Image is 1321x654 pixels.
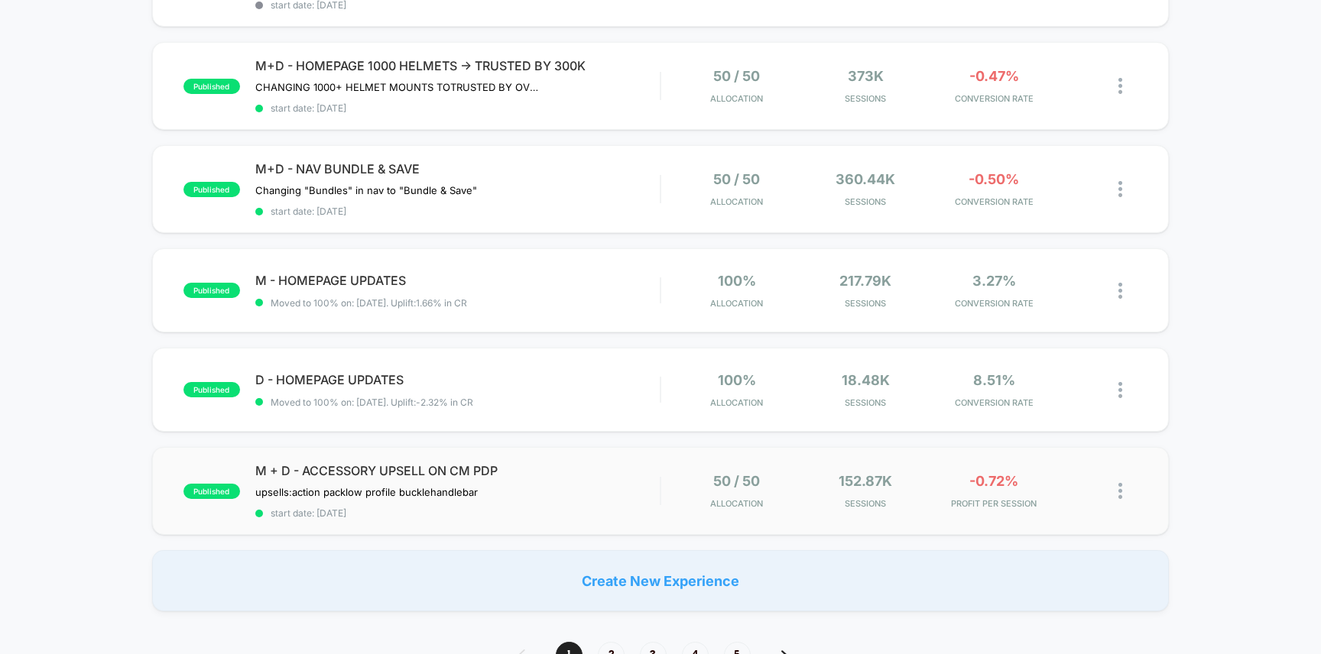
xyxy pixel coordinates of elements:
[839,473,892,489] span: 152.87k
[933,498,1054,509] span: PROFIT PER SESSION
[710,397,763,408] span: Allocation
[805,397,926,408] span: Sessions
[713,171,760,187] span: 50 / 50
[152,550,1170,611] div: Create New Experience
[713,68,760,84] span: 50 / 50
[255,102,660,114] span: start date: [DATE]
[972,273,1016,289] span: 3.27%
[255,486,478,498] span: upsells:action packlow profile bucklehandlebar
[710,196,763,207] span: Allocation
[255,161,660,176] span: M+D - NAV BUNDLE & SAVE
[718,372,756,388] span: 100%
[933,93,1054,104] span: CONVERSION RATE
[255,463,660,478] span: M + D - ACCESSORY UPSELL ON CM PDP
[933,397,1054,408] span: CONVERSION RATE
[969,68,1019,84] span: -0.47%
[1118,181,1122,197] img: close
[933,298,1054,309] span: CONVERSION RATE
[183,382,240,397] span: published
[718,273,756,289] span: 100%
[710,498,763,509] span: Allocation
[255,206,660,217] span: start date: [DATE]
[255,372,660,387] span: D - HOMEPAGE UPDATES
[1118,283,1122,299] img: close
[973,372,1015,388] span: 8.51%
[255,184,477,196] span: Changing "Bundles" in nav to "Bundle & Save"
[933,196,1054,207] span: CONVERSION RATE
[1118,382,1122,398] img: close
[805,498,926,509] span: Sessions
[255,81,539,93] span: CHANGING 1000+ HELMET MOUNTS TOTRUSTED BY OVER 300,000 RIDERS ON HOMEPAGE DESKTOP AND MOBILE
[255,507,660,519] span: start date: [DATE]
[839,273,891,289] span: 217.79k
[836,171,895,187] span: 360.44k
[710,298,763,309] span: Allocation
[255,273,660,288] span: M - HOMEPAGE UPDATES
[805,298,926,309] span: Sessions
[713,473,760,489] span: 50 / 50
[969,473,1018,489] span: -0.72%
[710,93,763,104] span: Allocation
[969,171,1019,187] span: -0.50%
[271,397,473,408] span: Moved to 100% on: [DATE] . Uplift: -2.32% in CR
[805,93,926,104] span: Sessions
[183,79,240,94] span: published
[271,297,467,309] span: Moved to 100% on: [DATE] . Uplift: 1.66% in CR
[255,58,660,73] span: M+D - HOMEPAGE 1000 HELMETS -> TRUSTED BY 300K
[183,182,240,197] span: published
[1118,483,1122,499] img: close
[183,283,240,298] span: published
[848,68,884,84] span: 373k
[183,484,240,499] span: published
[842,372,890,388] span: 18.48k
[1118,78,1122,94] img: close
[805,196,926,207] span: Sessions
